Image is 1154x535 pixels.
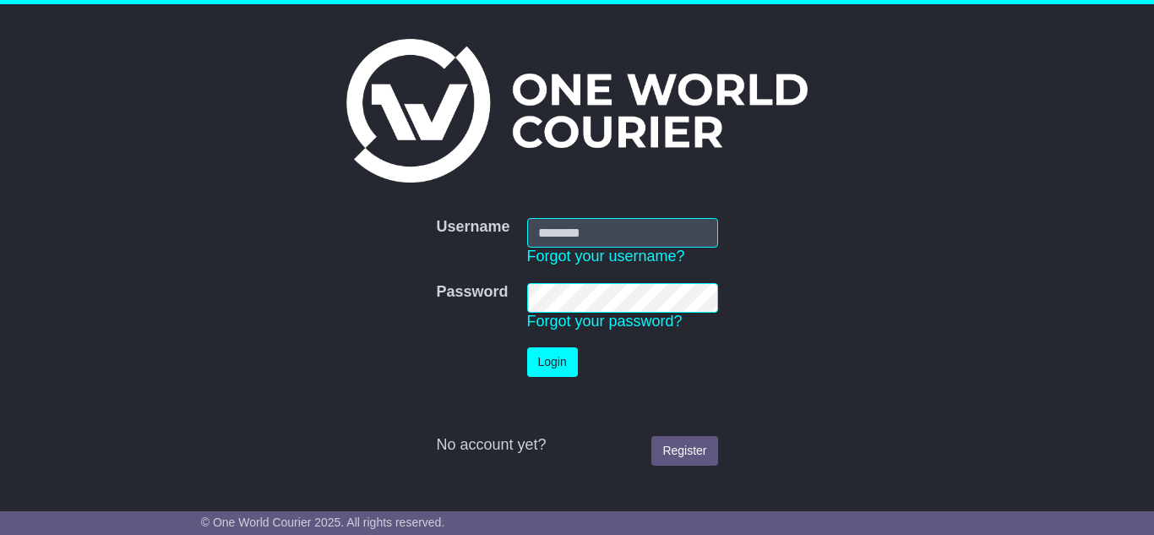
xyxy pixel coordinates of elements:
[436,283,508,302] label: Password
[436,218,509,237] label: Username
[527,347,578,377] button: Login
[346,39,808,183] img: One World
[651,436,717,466] a: Register
[527,248,685,265] a: Forgot your username?
[436,436,717,455] div: No account yet?
[527,313,683,330] a: Forgot your password?
[201,516,445,529] span: © One World Courier 2025. All rights reserved.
